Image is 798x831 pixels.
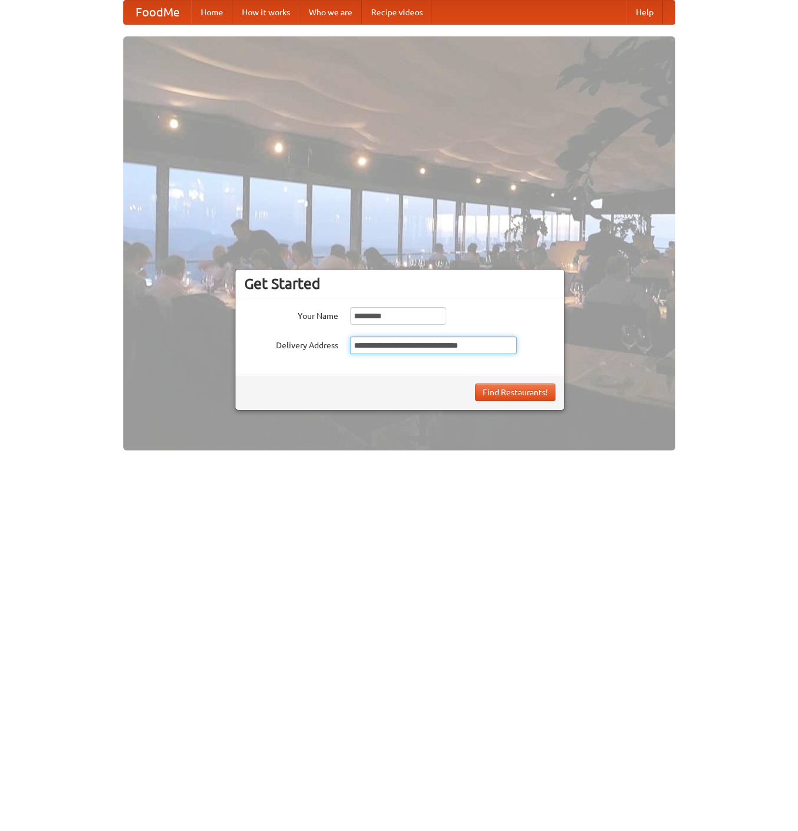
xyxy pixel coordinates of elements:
label: Your Name [244,307,338,322]
a: FoodMe [124,1,191,24]
h3: Get Started [244,275,555,292]
a: Home [191,1,233,24]
a: Help [627,1,663,24]
a: How it works [233,1,299,24]
a: Who we are [299,1,362,24]
a: Recipe videos [362,1,432,24]
button: Find Restaurants! [475,383,555,401]
label: Delivery Address [244,337,338,351]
